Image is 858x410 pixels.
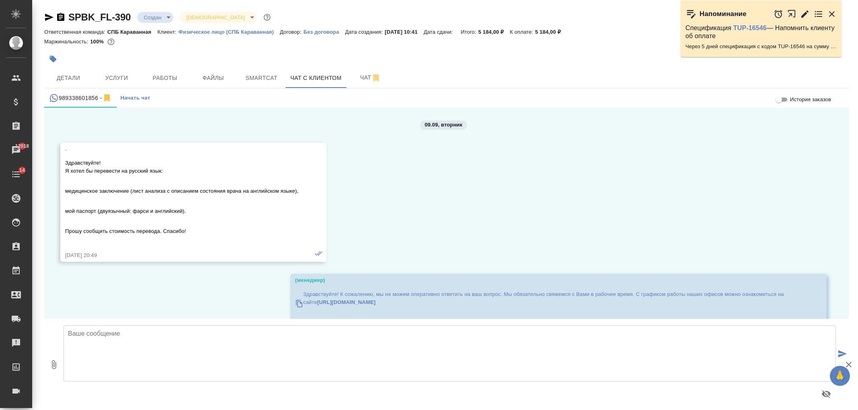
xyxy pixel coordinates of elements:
p: Дата сдачи: [424,29,455,35]
a: TUP-16546 [733,24,767,31]
span: Чат [351,73,390,83]
button: Закрыть [827,9,837,19]
button: Отложить [774,9,783,19]
span: Услуги [97,73,136,83]
p: Без договора [303,29,345,35]
button: 0.00 RUB; [106,37,116,47]
button: Открыть в новой вкладке [787,5,796,22]
a: SPBK_FL-390 [68,12,131,22]
p: Физическое лицо (СПБ Караванная) [179,29,280,35]
p: Здравствуйте! К сожалению, мы не можем оперативно ответить на ваш вопрос. Мы обязательно свяжемся... [303,290,799,306]
div: 989338601856 (.) - (undefined) [49,93,112,103]
p: СПБ Караванная [107,29,158,35]
span: 🙏 [833,367,847,384]
button: Редактировать [800,9,810,19]
p: 100% [90,39,106,45]
svg: Отписаться [371,73,381,83]
div: [DATE] 20:49 [65,251,298,259]
p: Итого: [461,29,478,35]
p: медицинское заключение (лист анализа с описанием состояния врача на английском языке), [65,187,298,195]
p: Дата создания: [345,29,385,35]
p: 09.09, вторник [425,121,463,129]
div: simple tabs example [44,88,849,108]
p: Через 5 дней спецификация с кодом TUP-16546 на сумму 100926.66 RUB будет просрочена [685,43,837,51]
button: Добавить тэг [44,50,62,68]
svg: Отписаться [102,93,112,103]
a: 14 [2,164,30,184]
p: 5 184,00 ₽ [478,29,510,35]
p: Договор: [280,29,304,35]
p: Клиент: [157,29,178,35]
p: Здравствуйте! Я хотел бы перевести на русский язык: [65,159,298,175]
span: Работы [146,73,184,83]
span: 14 [14,166,30,174]
p: Ответственная команда: [44,29,107,35]
div: (менеджер) [295,276,799,284]
button: Перейти в todo [814,9,823,19]
p: 5 184,00 ₽ [535,29,567,35]
div: . [65,145,298,153]
button: Скопировать ссылку для ЯМессенджера [44,12,54,22]
a: Физическое лицо (СПБ Караванная) [179,28,280,35]
span: Чат с клиентом [290,73,342,83]
div: Создан [180,12,257,23]
button: Создан [141,14,164,21]
span: 12018 [10,142,34,150]
a: 12018 [2,140,30,160]
a: Без договора [303,28,345,35]
button: Скопировать ссылку [56,12,66,22]
p: Спецификация — Напомнить клиенту об оплате [685,24,837,40]
span: Детали [49,73,88,83]
a: Здравствуйте! К сожалению, мы не можем оперативно ответить на ваш вопрос. Мы обязательно свяжемся... [295,288,799,318]
button: 🙏 [830,366,850,386]
p: [DATE] 10:41 [385,29,424,35]
button: Начать чат [117,88,154,108]
p: Прошу сообщить стоимость перевода. Спасибо! [65,227,298,235]
a: [URL][DOMAIN_NAME] [317,299,375,305]
p: Напоминание [700,10,747,18]
p: мой паспорт (двуязычный: фарси и английский). [65,207,298,215]
span: Smartcat [242,73,281,83]
div: Создан [137,12,173,23]
span: История заказов [790,96,831,104]
button: Предпросмотр [817,384,836,404]
button: Доп статусы указывают на важность/срочность заказа [262,12,272,22]
button: [DEMOGRAPHIC_DATA] [184,14,247,21]
p: К оплате: [510,29,535,35]
p: Маржинальность: [44,39,90,45]
span: Начать чат [121,94,150,103]
span: Файлы [194,73,233,83]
